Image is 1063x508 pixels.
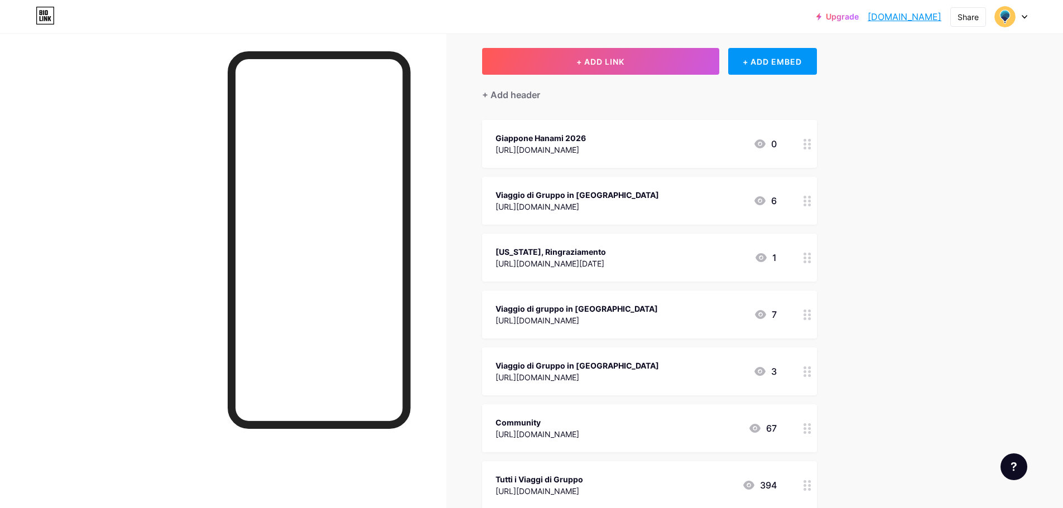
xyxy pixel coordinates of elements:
div: Viaggio di gruppo in [GEOGRAPHIC_DATA] [496,303,658,315]
div: 7 [754,308,777,321]
div: [URL][DOMAIN_NAME] [496,144,586,156]
div: 6 [753,194,777,207]
div: [URL][DOMAIN_NAME] [496,428,579,440]
div: + ADD EMBED [728,48,817,75]
div: [URL][DOMAIN_NAME] [496,201,659,212]
a: Upgrade [816,12,859,21]
div: [URL][DOMAIN_NAME] [496,485,583,497]
div: + Add header [482,88,540,101]
button: + ADD LINK [482,48,719,75]
div: 1 [754,251,777,264]
div: [URL][DOMAIN_NAME][DATE] [496,258,606,269]
div: 0 [753,137,777,151]
div: Viaggio di Gruppo in [GEOGRAPHIC_DATA] [496,360,659,371]
div: Viaggio di Gruppo in [GEOGRAPHIC_DATA] [496,189,659,201]
div: [URL][DOMAIN_NAME] [496,371,659,383]
div: 67 [748,422,777,435]
div: Community [496,417,579,428]
a: [DOMAIN_NAME] [868,10,941,23]
div: Share [958,11,979,23]
div: 394 [742,478,777,492]
div: [URL][DOMAIN_NAME] [496,315,658,326]
div: Tutti i Viaggi di Gruppo [496,473,583,485]
img: moondoo [994,6,1016,27]
div: 3 [753,365,777,378]
div: [US_STATE], Ringraziamento [496,246,606,258]
div: Giappone Hanami 2026 [496,132,586,144]
span: + ADD LINK [576,57,624,66]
